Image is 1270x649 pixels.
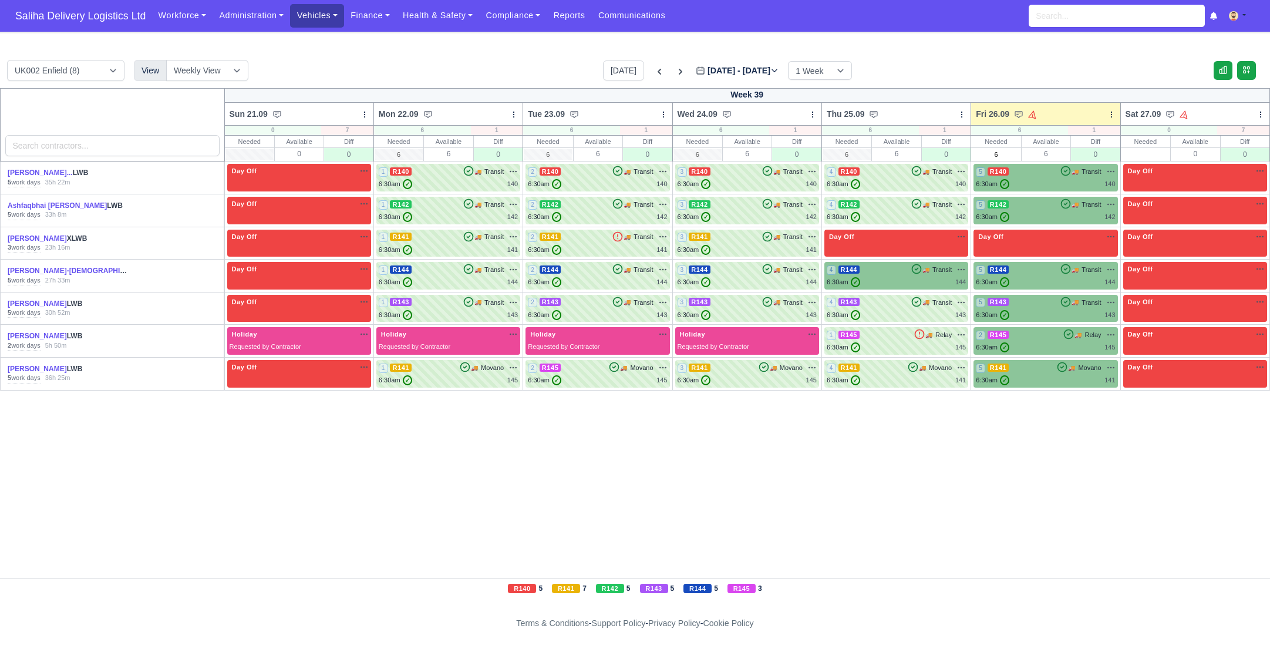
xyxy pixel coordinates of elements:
[630,363,653,373] span: Movano
[806,277,817,287] div: 144
[723,147,772,160] div: 6
[1022,147,1070,160] div: 6
[1029,5,1205,27] input: Search...
[379,179,412,189] div: 6:30am
[516,618,588,628] a: Terms & Conditions
[678,330,708,338] span: Holiday
[689,233,710,241] span: R141
[624,233,631,241] span: 🚚
[838,167,860,176] span: R140
[656,245,667,255] div: 141
[8,210,41,220] div: work days
[976,200,985,210] span: 5
[507,212,518,222] div: 142
[827,212,860,222] div: 6:30am
[5,135,220,156] input: Search contractors...
[8,276,41,285] div: work days
[678,265,687,275] span: 3
[45,308,70,318] div: 30h 52m
[403,179,412,189] span: ✓
[827,108,865,120] span: Thu 25.09
[976,331,985,340] span: 2
[8,266,130,276] div: LWB
[988,200,1009,209] span: R142
[552,310,561,320] span: ✓
[603,60,644,80] button: [DATE]
[225,126,322,135] div: 0
[523,126,620,135] div: 6
[230,167,260,175] span: Day Off
[872,147,921,160] div: 6
[224,88,1269,103] div: Week 39
[390,200,412,209] span: R142
[225,136,274,147] div: Needed
[1104,179,1115,189] div: 140
[976,298,985,307] span: 5
[484,167,504,177] span: Transit
[552,212,561,222] span: ✓
[922,147,971,161] div: 0
[634,167,653,177] span: Transit
[1171,136,1220,147] div: Available
[8,267,156,275] a: [PERSON_NAME]-[DEMOGRAPHIC_DATA]...
[783,167,803,177] span: Transit
[678,298,687,307] span: 3
[552,245,561,255] span: ✓
[45,243,70,253] div: 23h 16m
[689,298,710,306] span: R143
[806,212,817,222] div: 142
[151,4,213,27] a: Workforce
[976,167,985,177] span: 5
[976,212,1009,222] div: 6:30am
[374,136,423,147] div: Needed
[1022,136,1070,147] div: Available
[379,108,419,120] span: Mon 22.09
[780,363,803,373] span: Movano
[390,265,412,274] span: R144
[528,212,561,222] div: 6:30am
[678,167,687,177] span: 3
[783,200,803,210] span: Transit
[528,200,537,210] span: 2
[275,147,324,160] div: 0
[1000,310,1009,320] span: ✓
[701,277,710,287] span: ✓
[379,245,412,255] div: 6:30am
[838,200,860,209] span: R142
[1000,277,1009,287] span: ✓
[1126,298,1156,306] span: Day Off
[976,179,1009,189] div: 6:30am
[1072,200,1079,209] span: 🚚
[8,300,67,308] a: [PERSON_NAME]
[592,618,646,628] a: Support Policy
[678,233,687,242] span: 3
[838,265,860,274] span: R144
[1082,200,1101,210] span: Transit
[1000,212,1009,222] span: ✓
[932,200,952,210] span: Transit
[1126,330,1156,338] span: Day Off
[656,179,667,189] div: 140
[773,298,780,307] span: 🚚
[424,147,473,160] div: 6
[806,245,817,255] div: 141
[8,309,11,316] strong: 5
[1072,265,1079,274] span: 🚚
[827,200,836,210] span: 4
[528,330,558,338] span: Holiday
[540,167,561,176] span: R140
[634,200,653,210] span: Transit
[922,167,929,176] span: 🚚
[471,126,523,135] div: 1
[929,363,952,373] span: Movano
[689,200,710,209] span: R142
[8,168,130,178] div: LWB
[932,298,952,308] span: Transit
[528,179,561,189] div: 6:30am
[1074,331,1082,339] span: 🚚
[528,167,537,177] span: 2
[8,332,67,340] a: [PERSON_NAME]
[976,277,1009,287] div: 6:30am
[390,233,412,241] span: R141
[528,298,537,307] span: 2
